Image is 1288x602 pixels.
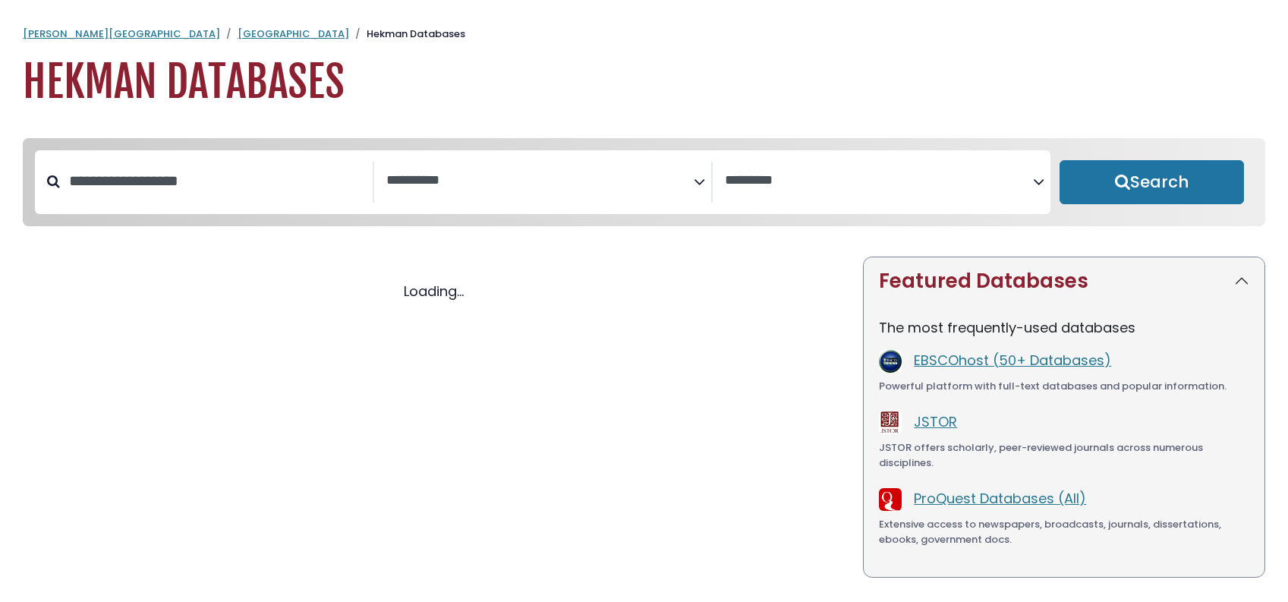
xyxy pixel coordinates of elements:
[725,173,1033,189] textarea: Search
[23,138,1265,226] nav: Search filters
[864,257,1264,305] button: Featured Databases
[349,27,465,42] li: Hekman Databases
[23,281,845,301] div: Loading...
[23,27,220,41] a: [PERSON_NAME][GEOGRAPHIC_DATA]
[879,379,1249,394] div: Powerful platform with full-text databases and popular information.
[914,351,1111,370] a: EBSCOhost (50+ Databases)
[914,412,957,431] a: JSTOR
[386,173,694,189] textarea: Search
[879,517,1249,547] div: Extensive access to newspapers, broadcasts, journals, dissertations, ebooks, government docs.
[23,27,1265,42] nav: breadcrumb
[879,440,1249,470] div: JSTOR offers scholarly, peer-reviewed journals across numerous disciplines.
[879,317,1249,338] p: The most frequently-used databases
[23,57,1265,108] h1: Hekman Databases
[60,169,373,194] input: Search database by title or keyword
[1060,160,1245,204] button: Submit for Search Results
[238,27,349,41] a: [GEOGRAPHIC_DATA]
[914,489,1086,508] a: ProQuest Databases (All)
